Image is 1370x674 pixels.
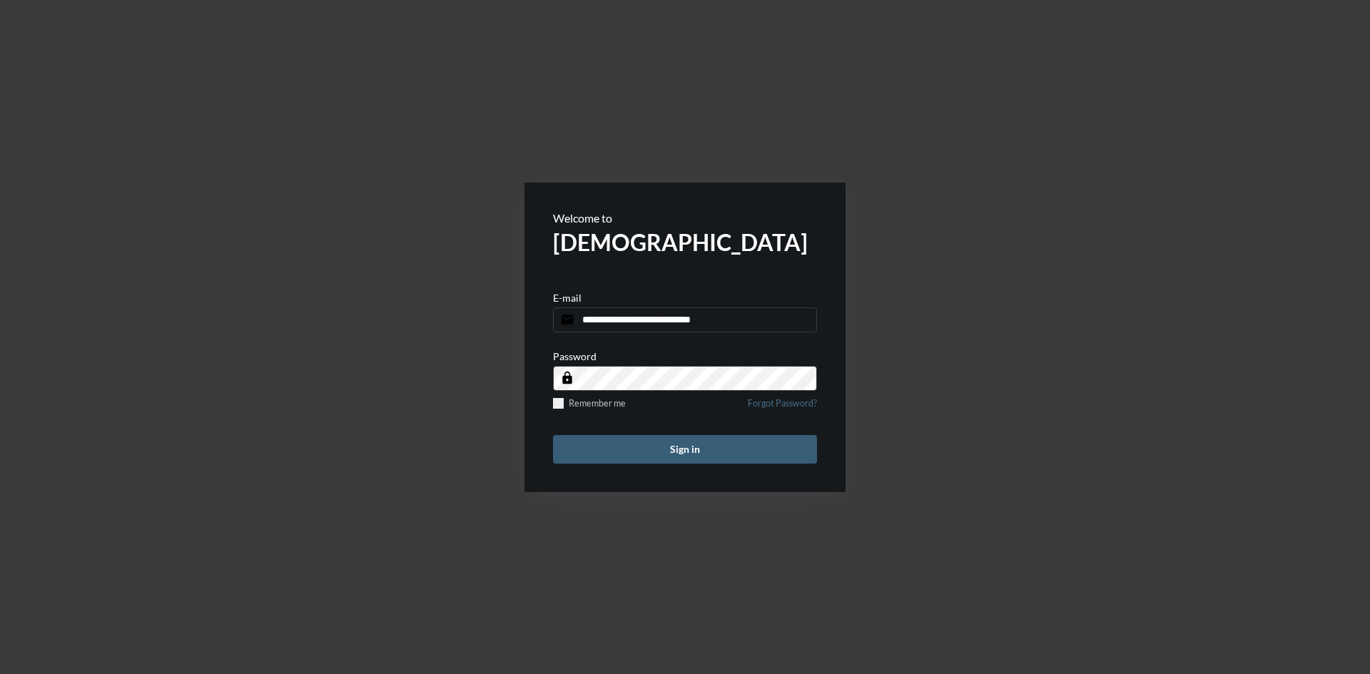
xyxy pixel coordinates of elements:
[553,292,582,304] p: E-mail
[553,350,597,362] p: Password
[553,435,817,464] button: Sign in
[553,398,626,409] label: Remember me
[553,211,817,225] p: Welcome to
[553,228,817,256] h2: [DEMOGRAPHIC_DATA]
[748,398,817,417] a: Forgot Password?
